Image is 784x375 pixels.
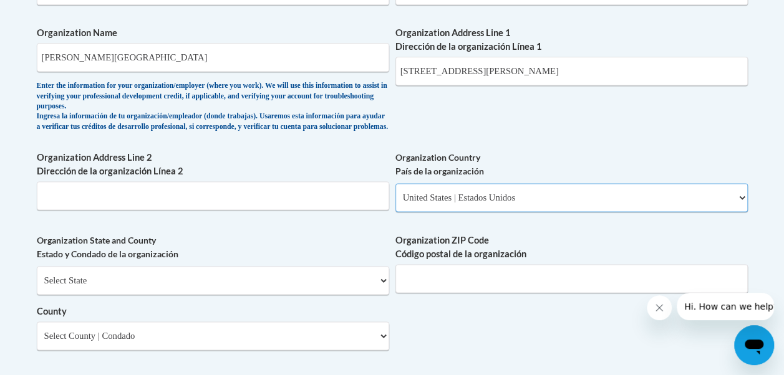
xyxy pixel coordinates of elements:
[37,43,389,72] input: Metadata input
[37,234,389,261] label: Organization State and County Estado y Condado de la organización
[395,26,748,54] label: Organization Address Line 1 Dirección de la organización Línea 1
[395,57,748,85] input: Metadata input
[37,81,389,132] div: Enter the information for your organization/employer (where you work). We will use this informati...
[37,181,389,210] input: Metadata input
[647,295,672,320] iframe: Close message
[734,325,774,365] iframe: Button to launch messaging window
[677,293,774,320] iframe: Message from company
[395,234,748,261] label: Organization ZIP Code Código postal de la organización
[395,264,748,293] input: Metadata input
[37,26,389,40] label: Organization Name
[395,151,748,178] label: Organization Country País de la organización
[37,305,389,318] label: County
[7,9,101,19] span: Hi. How can we help?
[37,151,389,178] label: Organization Address Line 2 Dirección de la organización Línea 2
